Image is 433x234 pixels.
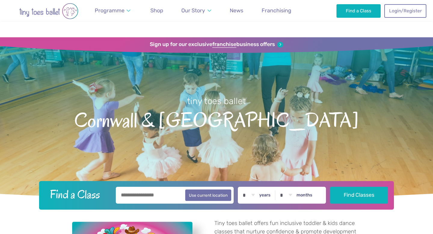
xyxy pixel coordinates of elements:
[179,4,214,17] a: Our Story
[185,189,231,201] button: Use current location
[92,4,134,17] a: Programme
[187,96,246,106] small: tiny toes ballet
[230,7,243,14] span: News
[181,7,205,14] span: Our Story
[330,187,388,204] button: Find Classes
[45,187,112,202] h2: Find a Class
[150,7,163,14] span: Shop
[7,3,91,19] img: tiny toes ballet
[384,4,426,17] a: Login/Register
[95,7,124,14] span: Programme
[212,41,236,48] strong: franchise
[296,192,312,198] label: months
[227,4,246,17] a: News
[259,192,271,198] label: years
[262,7,291,14] span: Franchising
[259,4,294,17] a: Franchising
[150,41,283,48] a: Sign up for our exclusivefranchisebusiness offers
[11,107,422,131] span: Cornwall & [GEOGRAPHIC_DATA]
[336,4,381,17] a: Find a Class
[148,4,166,17] a: Shop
